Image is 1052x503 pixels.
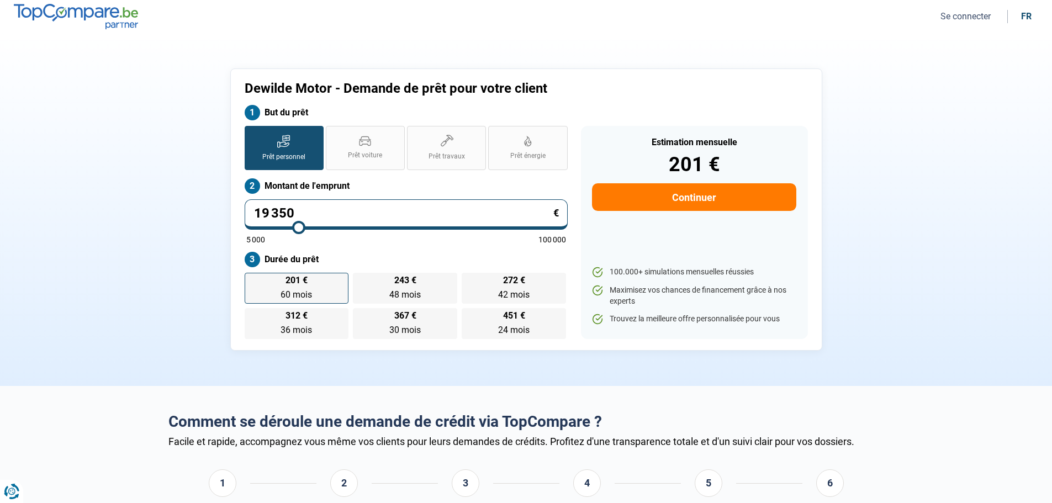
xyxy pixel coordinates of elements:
span: Prêt travaux [429,152,465,161]
label: Durée du prêt [245,252,568,267]
div: fr [1021,11,1032,22]
span: Prêt voiture [348,151,382,160]
span: Prêt personnel [262,152,305,162]
span: 243 € [394,276,416,285]
li: Trouvez la meilleure offre personnalisée pour vous [592,314,796,325]
div: 5 [695,469,722,497]
span: 5 000 [246,236,265,243]
label: But du prêt [245,105,568,120]
span: 451 € [503,311,525,320]
label: Montant de l'emprunt [245,178,568,194]
button: Continuer [592,183,796,211]
div: 4 [573,469,601,497]
span: € [553,208,559,218]
div: 2 [330,469,358,497]
div: 6 [816,469,844,497]
span: 367 € [394,311,416,320]
img: TopCompare.be [14,4,138,29]
li: 100.000+ simulations mensuelles réussies [592,267,796,278]
span: Prêt énergie [510,151,546,161]
div: Facile et rapide, accompagnez vous même vos clients pour leurs demandes de crédits. Profitez d'un... [168,436,884,447]
h2: Comment se déroule une demande de crédit via TopCompare ? [168,412,884,431]
span: 30 mois [389,325,421,335]
span: 48 mois [389,289,421,300]
div: 3 [452,469,479,497]
span: 36 mois [281,325,312,335]
span: 201 € [286,276,308,285]
div: 1 [209,469,236,497]
li: Maximisez vos chances de financement grâce à nos experts [592,285,796,306]
h1: Dewilde Motor - Demande de prêt pour votre client [245,81,664,97]
div: Estimation mensuelle [592,138,796,147]
span: 24 mois [498,325,530,335]
button: Se connecter [937,10,994,22]
div: 201 € [592,155,796,174]
span: 312 € [286,311,308,320]
span: 100 000 [538,236,566,243]
span: 42 mois [498,289,530,300]
span: 60 mois [281,289,312,300]
span: 272 € [503,276,525,285]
